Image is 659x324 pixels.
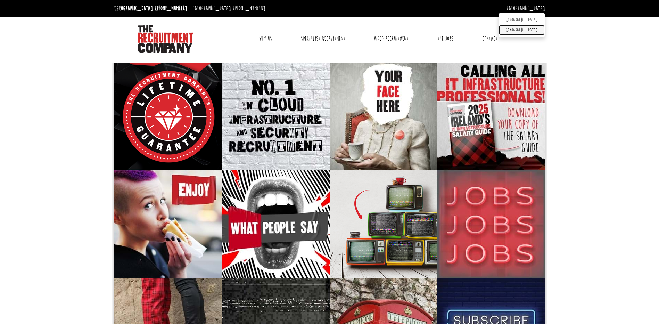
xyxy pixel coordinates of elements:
a: Why Us [254,30,277,47]
ul: [GEOGRAPHIC_DATA] [499,13,545,37]
a: Specialist Recruitment [296,30,351,47]
a: The Jobs [432,30,459,47]
li: [GEOGRAPHIC_DATA]: [191,3,267,14]
a: Video Recruitment [369,30,414,47]
img: The Recruitment Company [138,25,193,53]
a: [PHONE_NUMBER] [155,5,187,12]
li: [GEOGRAPHIC_DATA]: [113,3,189,14]
a: [PHONE_NUMBER] [233,5,265,12]
a: [GEOGRAPHIC_DATA] [499,25,545,35]
a: Contact [477,30,503,47]
a: [GEOGRAPHIC_DATA] [499,15,545,25]
a: [GEOGRAPHIC_DATA] [506,5,545,12]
